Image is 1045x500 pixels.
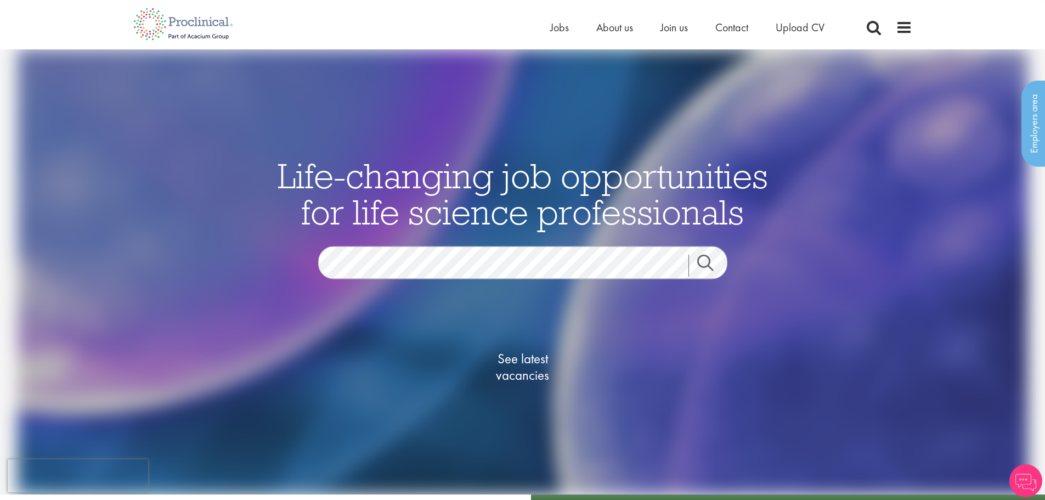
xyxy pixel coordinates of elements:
[660,20,688,35] a: Join us
[715,20,748,35] a: Contact
[17,49,1028,495] img: candidate home
[278,154,768,234] span: Life-changing job opportunities for life science professionals
[8,459,148,492] iframe: reCAPTCHA
[1009,464,1042,497] img: Chatbot
[596,20,633,35] a: About us
[688,255,736,277] a: Job search submit button
[468,307,578,428] a: See latestvacancies
[550,20,569,35] a: Jobs
[468,351,578,384] span: See latest vacancies
[776,20,824,35] a: Upload CV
